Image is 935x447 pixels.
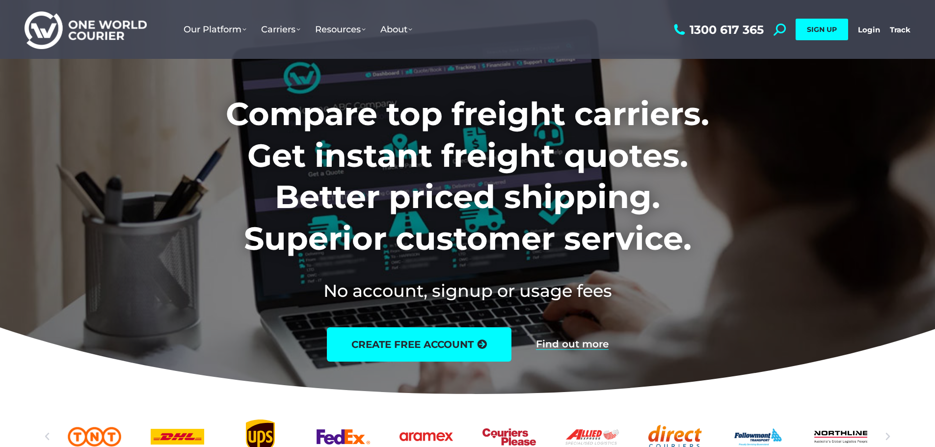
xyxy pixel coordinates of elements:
a: Find out more [536,339,609,350]
h2: No account, signup or usage fees [161,279,774,303]
a: Login [858,25,880,34]
a: Resources [308,14,373,45]
span: Our Platform [184,24,246,35]
a: SIGN UP [796,19,848,40]
a: Track [890,25,910,34]
a: Our Platform [176,14,254,45]
span: SIGN UP [807,25,837,34]
a: 1300 617 365 [671,24,764,36]
h1: Compare top freight carriers. Get instant freight quotes. Better priced shipping. Superior custom... [161,93,774,259]
a: About [373,14,420,45]
span: Carriers [261,24,300,35]
a: Carriers [254,14,308,45]
span: About [380,24,412,35]
img: One World Courier [25,10,147,50]
a: create free account [327,327,511,362]
span: Resources [315,24,366,35]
